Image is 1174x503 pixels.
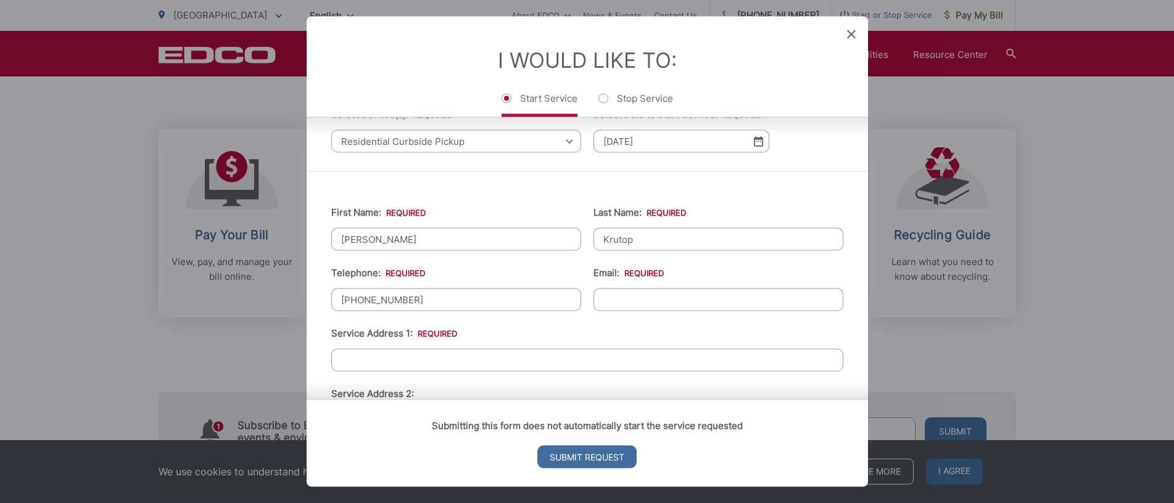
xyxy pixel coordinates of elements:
[537,445,637,468] input: Submit Request
[593,130,769,153] input: Select date
[593,268,664,279] label: Email:
[598,92,673,117] label: Stop Service
[432,419,743,431] strong: Submitting this form does not automatically start the service requested
[331,207,426,218] label: First Name:
[331,130,581,153] span: Residential Curbside Pickup
[498,47,677,73] label: I Would Like To:
[331,268,425,279] label: Telephone:
[331,328,457,339] label: Service Address 1:
[593,207,686,218] label: Last Name:
[754,136,763,147] img: Select date
[502,92,577,117] label: Start Service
